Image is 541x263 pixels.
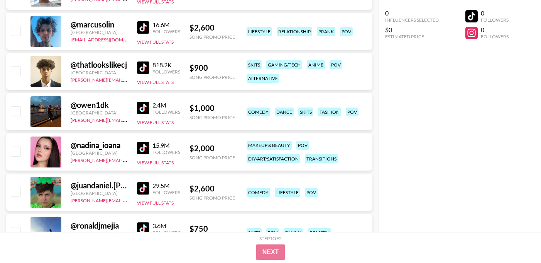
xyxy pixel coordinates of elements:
div: 29.5M [152,182,180,190]
div: lifestyle [275,188,300,197]
div: Followers [152,230,180,236]
div: Followers [152,29,180,34]
div: pov [305,188,318,197]
div: [GEOGRAPHIC_DATA] [71,29,128,35]
div: $ 2,600 [189,23,235,32]
div: $ 2,600 [189,184,235,193]
div: pov [330,60,342,69]
a: [PERSON_NAME][EMAIL_ADDRESS][DOMAIN_NAME] [71,75,185,83]
div: $ 750 [189,224,235,234]
div: anime [307,60,325,69]
div: Followers [152,190,180,195]
div: 16.6M [152,21,180,29]
div: Estimated Price [385,34,439,39]
div: $ 2,000 [189,143,235,153]
div: pov [340,27,353,36]
div: @ juandaniel.[PERSON_NAME] [71,181,128,190]
div: comedy [308,228,331,237]
div: Step 1 of 2 [259,236,282,241]
div: comedy [247,188,270,197]
div: prank [317,27,335,36]
button: View Full Stats [137,39,174,45]
div: [GEOGRAPHIC_DATA] [71,110,128,116]
div: Followers [152,109,180,115]
img: TikTok [137,222,149,235]
iframe: Drift Widget Chat Controller [502,224,532,254]
a: [PERSON_NAME][EMAIL_ADDRESS][DOMAIN_NAME] [71,156,185,163]
div: $0 [385,26,439,34]
div: Song Promo Price [189,74,235,80]
div: @ owen1dk [71,100,128,110]
div: Song Promo Price [189,34,235,40]
div: Followers [481,17,509,23]
button: Next [256,244,285,260]
div: 0 [481,9,509,17]
div: Song Promo Price [189,195,235,201]
button: View Full Stats [137,79,174,85]
div: Song Promo Price [189,114,235,120]
div: transitions [305,154,338,163]
div: $ 1,000 [189,103,235,113]
div: lifestyle [247,27,272,36]
a: [PERSON_NAME][EMAIL_ADDRESS][DOMAIN_NAME] [71,116,185,123]
div: skits [247,60,262,69]
div: dance [275,108,294,116]
div: @ nadina_ioana [71,140,128,150]
div: 3.6M [152,222,180,230]
div: [GEOGRAPHIC_DATA] [71,190,128,196]
div: Followers [152,149,180,155]
div: pov [346,108,358,116]
button: View Full Stats [137,200,174,206]
div: Followers [481,34,509,39]
img: TikTok [137,61,149,74]
img: TikTok [137,142,149,154]
div: Song Promo Price [189,155,235,161]
div: makeup & beauty [247,141,292,150]
img: TikTok [137,182,149,195]
div: [GEOGRAPHIC_DATA] [71,231,128,236]
div: 0 [385,9,439,17]
div: alternative [247,74,279,83]
img: TikTok [137,102,149,114]
div: diy/art/satisfaction [247,154,300,163]
div: @ marcusolin [71,20,128,29]
div: fashion [318,108,341,116]
div: 818.2K [152,61,180,69]
div: skits [298,108,313,116]
div: [GEOGRAPHIC_DATA] [71,70,128,75]
div: relationship [277,27,312,36]
div: @ thatlookslikecj [71,60,128,70]
div: 2.4M [152,101,180,109]
a: [PERSON_NAME][EMAIL_ADDRESS][DOMAIN_NAME] [71,196,185,203]
div: 15.9M [152,142,180,149]
button: View Full Stats [137,120,174,125]
div: family [284,228,303,237]
div: $ 900 [189,63,235,73]
div: pov [266,228,279,237]
div: skits [247,228,262,237]
a: [EMAIL_ADDRESS][DOMAIN_NAME] [71,35,148,43]
div: Influencers Selected [385,17,439,23]
div: [GEOGRAPHIC_DATA] [71,150,128,156]
div: pov [296,141,309,150]
div: gaming/tech [266,60,302,69]
button: View Full Stats [137,160,174,166]
div: 0 [481,26,509,34]
div: @ ronaldjmejia [71,221,128,231]
div: comedy [247,108,270,116]
img: TikTok [137,21,149,34]
div: Followers [152,69,180,75]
